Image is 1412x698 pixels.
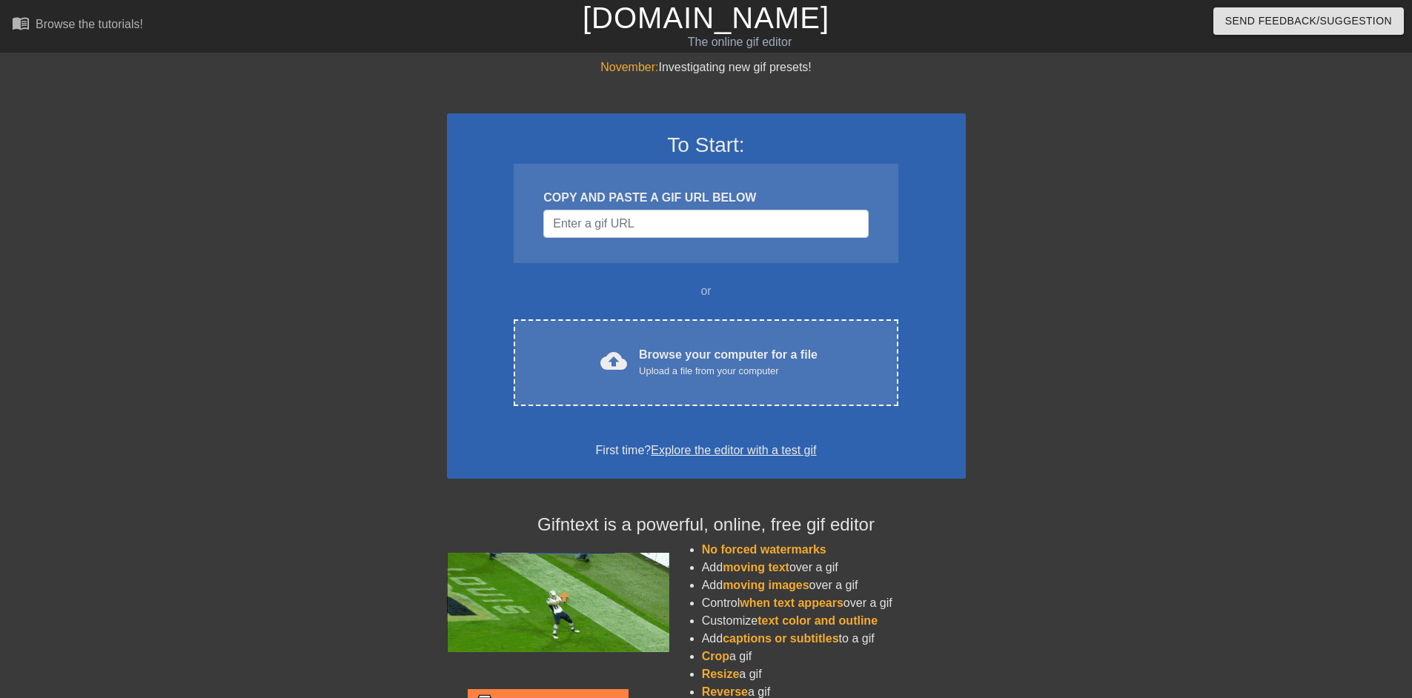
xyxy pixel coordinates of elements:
[447,59,966,76] div: Investigating new gif presets!
[543,189,868,207] div: COPY AND PASTE A GIF URL BELOW
[740,596,843,609] span: when text appears
[1225,12,1392,30] span: Send Feedback/Suggestion
[36,18,143,30] div: Browse the tutorials!
[702,612,966,630] li: Customize
[702,665,966,683] li: a gif
[447,553,669,652] img: football_small.gif
[702,576,966,594] li: Add over a gif
[600,61,658,73] span: November:
[1213,7,1404,35] button: Send Feedback/Suggestion
[758,614,878,627] span: text color and outline
[702,543,826,556] span: No forced watermarks
[702,648,966,665] li: a gif
[702,668,740,680] span: Resize
[639,346,818,379] div: Browse your computer for a file
[447,514,966,536] h4: Gifntext is a powerful, online, free gif editor
[702,559,966,576] li: Add over a gif
[723,561,789,574] span: moving text
[12,14,30,32] span: menu_book
[702,685,748,698] span: Reverse
[466,442,947,459] div: First time?
[639,364,818,379] div: Upload a file from your computer
[702,594,966,612] li: Control over a gif
[702,630,966,648] li: Add to a gif
[702,650,729,662] span: Crop
[12,14,143,37] a: Browse the tutorials!
[651,444,816,456] a: Explore the editor with a test gif
[583,1,829,34] a: [DOMAIN_NAME]
[543,210,868,238] input: Username
[723,579,809,591] span: moving images
[466,133,947,158] h3: To Start:
[485,282,927,300] div: or
[600,348,627,374] span: cloud_upload
[723,632,838,645] span: captions or subtitles
[478,33,1001,51] div: The online gif editor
